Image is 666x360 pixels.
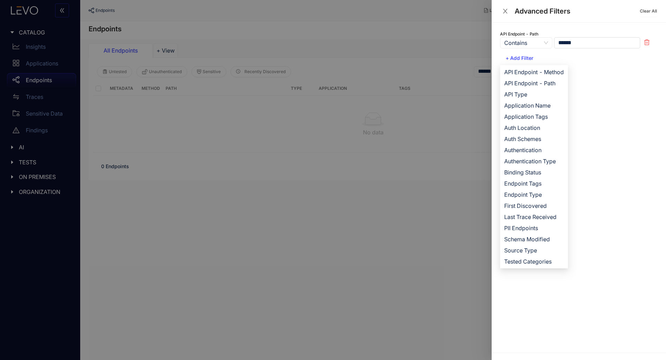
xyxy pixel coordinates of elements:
[500,256,568,267] li: Tested Categories
[504,102,564,109] span: Application Name
[504,258,564,265] span: Tested Categories
[640,9,657,14] span: Clear All
[500,133,568,144] li: Auth Schemes
[639,6,658,17] button: Clear All
[500,31,658,37] p: API Endpoint - Path
[500,53,539,64] button: + Add Filter
[500,144,568,156] li: Authentication
[515,7,639,15] div: Advanced Filters
[502,8,508,14] span: close
[504,224,564,232] span: PII Endpoints
[506,55,533,61] span: + Add Filter
[500,234,568,245] li: Schema Modified
[504,79,564,87] span: API Endpoint - Path
[500,100,568,111] li: Application Name
[504,246,564,254] span: Source Type
[500,8,510,15] button: Close
[500,78,568,89] li: API Endpoint - Path
[504,91,564,98] span: API Type
[504,124,564,132] span: Auth Location
[504,213,564,221] span: Last Trace Received
[504,180,564,187] span: Endpoint Tags
[504,157,564,165] span: Authentication Type
[504,169,564,176] span: Binding Status
[504,113,564,120] span: Application Tags
[504,68,564,76] span: API Endpoint - Method
[500,66,568,78] li: API Endpoint - Method
[500,178,568,189] li: Endpoint Tags
[500,211,568,222] li: Last Trace Received
[504,191,564,198] span: Endpoint Type
[504,146,564,154] span: Authentication
[500,245,568,256] li: Source Type
[504,235,564,243] span: Schema Modified
[500,167,568,178] li: Binding Status
[504,135,564,143] span: Auth Schemes
[504,202,564,210] span: First Discovered
[500,122,568,133] li: Auth Location
[500,189,568,200] li: Endpoint Type
[500,200,568,211] li: First Discovered
[500,89,568,100] li: API Type
[500,156,568,167] li: Authentication Type
[500,222,568,234] li: PII Endpoints
[504,38,548,48] span: Contains
[500,111,568,122] li: Application Tags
